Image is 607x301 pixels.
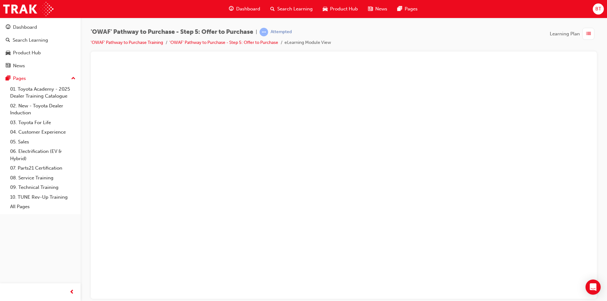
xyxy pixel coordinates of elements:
div: Product Hub [13,49,41,57]
span: pages-icon [397,5,402,13]
a: car-iconProduct Hub [318,3,363,15]
a: All Pages [8,202,78,212]
span: car-icon [6,50,10,56]
a: 09. Technical Training [8,183,78,192]
a: guage-iconDashboard [224,3,265,15]
a: news-iconNews [363,3,392,15]
span: up-icon [71,75,76,83]
li: eLearning Module View [285,39,331,46]
a: search-iconSearch Learning [265,3,318,15]
span: search-icon [6,38,10,43]
span: search-icon [270,5,275,13]
div: Attempted [271,29,292,35]
span: Dashboard [236,5,260,13]
span: BT [595,5,601,13]
div: Dashboard [13,24,37,31]
span: News [375,5,387,13]
button: Pages [3,73,78,84]
span: news-icon [368,5,373,13]
button: Learning Plan [550,28,597,40]
a: pages-iconPages [392,3,423,15]
span: car-icon [323,5,328,13]
a: 08. Service Training [8,173,78,183]
a: Search Learning [3,34,78,46]
span: | [256,28,257,36]
span: Pages [405,5,418,13]
span: Product Hub [330,5,358,13]
span: guage-icon [6,25,10,30]
button: DashboardSearch LearningProduct HubNews [3,20,78,73]
div: Pages [13,75,26,82]
a: 05. Sales [8,137,78,147]
img: Trak [3,2,53,16]
button: BT [593,3,604,15]
span: news-icon [6,63,10,69]
a: 'OWAF' Pathway to Purchase - Step 5: Offer to Purchase [169,40,278,45]
div: News [13,62,25,69]
a: 06. Electrification (EV & Hybrid) [8,147,78,163]
a: 02. New - Toyota Dealer Induction [8,101,78,118]
a: 'OWAF' Pathway to Purchase Training [91,40,163,45]
span: learningRecordVerb_ATTEMPT-icon [260,28,268,36]
a: Dashboard [3,21,78,33]
a: 03. Toyota For Life [8,118,78,128]
span: pages-icon [6,76,10,81]
span: list-icon [586,30,591,38]
span: guage-icon [229,5,234,13]
a: Product Hub [3,47,78,59]
a: 01. Toyota Academy - 2025 Dealer Training Catalogue [8,84,78,101]
div: Search Learning [13,37,48,44]
span: Learning Plan [550,30,580,38]
span: 'OWAF' Pathway to Purchase - Step 5: Offer to Purchase [91,28,253,36]
span: prev-icon [70,288,74,296]
a: 04. Customer Experience [8,127,78,137]
span: Search Learning [277,5,313,13]
a: 07. Parts21 Certification [8,163,78,173]
a: 10. TUNE Rev-Up Training [8,192,78,202]
div: Open Intercom Messenger [586,280,601,295]
a: News [3,60,78,72]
